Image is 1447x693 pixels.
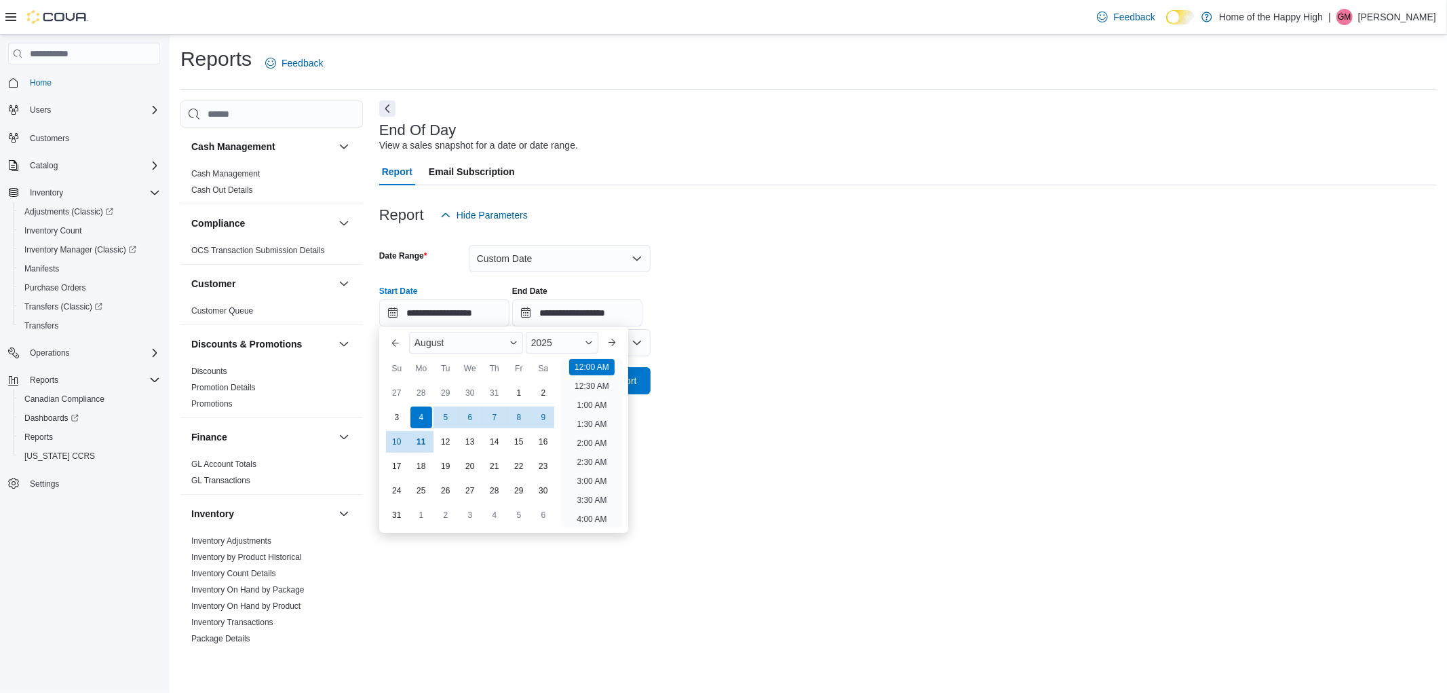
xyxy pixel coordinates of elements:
div: day-17 [386,455,408,477]
div: day-5 [435,407,457,428]
div: day-6 [533,504,554,526]
div: day-30 [459,382,481,404]
div: Customer [180,303,363,324]
span: Customers [24,129,160,146]
button: Discounts & Promotions [336,336,352,352]
a: Dashboards [14,409,166,428]
button: Canadian Compliance [14,390,166,409]
button: Catalog [24,157,63,174]
button: Next [379,100,395,117]
button: [US_STATE] CCRS [14,447,166,466]
span: Home [30,77,52,88]
button: Hide Parameters [435,202,533,229]
button: Operations [3,343,166,362]
h3: Customer [191,277,235,291]
div: View a sales snapshot for a date or date range. [379,138,578,153]
a: Transfers [19,318,64,334]
div: Compliance [180,242,363,264]
div: Finance [180,456,363,494]
div: day-21 [484,455,505,477]
div: day-26 [435,480,457,502]
span: Dashboards [19,410,160,426]
span: 2025 [531,337,552,348]
a: Inventory Manager (Classic) [19,242,142,258]
span: Inventory On Hand by Product [191,601,301,612]
a: Inventory Manager (Classic) [14,240,166,259]
div: day-10 [386,431,408,453]
span: Users [30,105,51,115]
h3: End Of Day [379,122,457,138]
input: Press the down key to enter a popover containing a calendar. Press the escape key to close the po... [379,299,509,326]
button: Inventory [24,185,69,201]
button: Cash Management [191,140,333,153]
span: Home [24,74,160,91]
a: Cash Out Details [191,185,253,195]
button: Inventory [3,183,166,202]
h3: Cash Management [191,140,275,153]
span: GM [1338,9,1351,25]
span: Inventory Manager (Classic) [24,244,136,255]
div: Sa [533,358,554,379]
a: Purchase Orders [19,280,92,296]
h3: Report [379,207,424,223]
a: Inventory Count [19,223,88,239]
a: Reports [19,429,58,445]
li: 4:00 AM [571,511,612,527]
button: Operations [24,345,75,361]
div: Tu [435,358,457,379]
div: day-1 [508,382,530,404]
a: Canadian Compliance [19,391,110,407]
span: Canadian Compliance [19,391,160,407]
button: Next month [601,332,623,354]
h3: Compliance [191,217,245,230]
span: Inventory [30,187,63,198]
div: day-29 [508,480,530,502]
div: day-2 [533,382,554,404]
div: day-5 [508,504,530,526]
button: Reports [24,372,64,388]
div: day-1 [410,504,432,526]
div: day-3 [459,504,481,526]
div: day-7 [484,407,505,428]
button: Finance [191,430,333,444]
button: Compliance [191,217,333,230]
span: Report [382,158,412,185]
span: Reports [24,372,160,388]
div: Su [386,358,408,379]
li: 2:00 AM [571,435,612,451]
a: Inventory by Product Historical [191,552,302,562]
ul: Time [561,359,623,527]
span: Manifests [24,263,59,274]
span: Operations [30,348,70,358]
div: day-18 [410,455,432,477]
label: Date Range [379,250,427,261]
input: Dark Mode [1166,10,1195,24]
div: Fr [508,358,530,379]
span: GL Transactions [191,475,250,486]
div: day-27 [386,382,408,404]
a: Inventory Count Details [191,569,276,578]
div: August, 2025 [385,381,556,527]
button: Customer [191,277,333,291]
a: [US_STATE] CCRS [19,448,100,464]
span: Washington CCRS [19,448,160,464]
button: Customers [3,128,166,147]
span: Inventory Count [24,225,82,236]
span: [US_STATE] CCRS [24,451,95,462]
span: Purchase Orders [24,282,86,293]
span: Feedback [282,56,323,70]
span: Customer Queue [191,305,253,316]
span: Adjustments (Classic) [19,204,160,220]
div: day-31 [386,504,408,526]
span: Transfers [19,318,160,334]
button: Reports [3,371,166,390]
span: Promotions [191,398,233,409]
a: Settings [24,476,64,492]
a: Inventory On Hand by Package [191,585,305,595]
span: Feedback [1113,10,1155,24]
button: Home [3,73,166,92]
button: Discounts & Promotions [191,337,333,351]
a: GL Transactions [191,476,250,485]
span: Users [24,102,160,118]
